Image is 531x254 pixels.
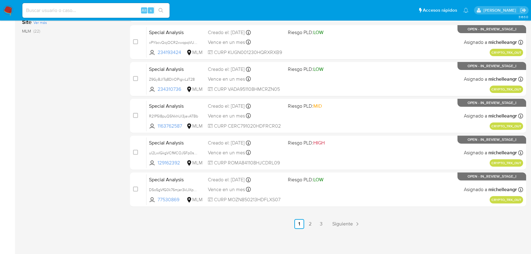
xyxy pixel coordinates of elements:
[463,8,468,13] a: Notificaciones
[520,7,526,13] a: Salir
[518,14,528,19] span: 3.163.0
[142,7,147,13] span: Alt
[423,7,457,13] span: Accesos rápidos
[150,7,152,13] span: s
[155,6,167,15] button: search-icon
[483,7,518,13] p: michelleangelica.rodriguez@mercadolibre.com.mx
[22,6,170,14] input: Buscar usuario o caso...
